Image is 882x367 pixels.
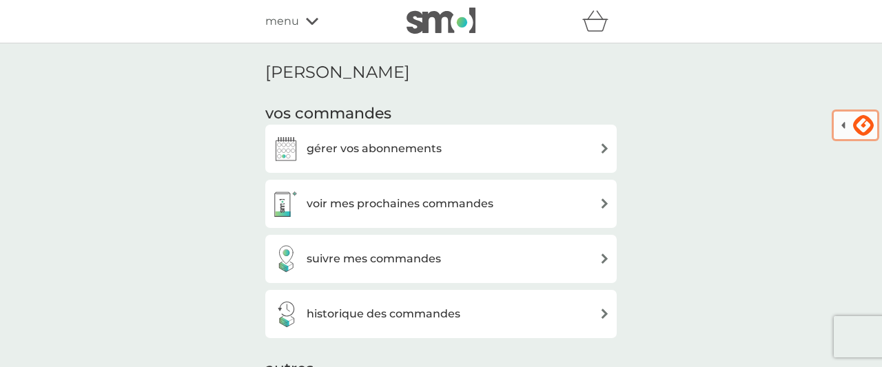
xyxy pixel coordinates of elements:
img: flèche à droite [599,308,610,319]
h3: historique des commandes [307,305,460,323]
h3: voir mes prochaines commandes [307,195,493,213]
h2: [PERSON_NAME] [265,63,617,83]
img: smol [407,8,475,34]
h3: suivre mes commandes [307,250,441,268]
img: flèche à droite [599,253,610,264]
img: flèche à droite [599,143,610,154]
div: panier [582,8,617,35]
h3: vos commandes [265,103,617,125]
h3: gérer vos abonnements [307,140,442,158]
span: menu [265,12,299,30]
img: flèche à droite [599,198,610,209]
